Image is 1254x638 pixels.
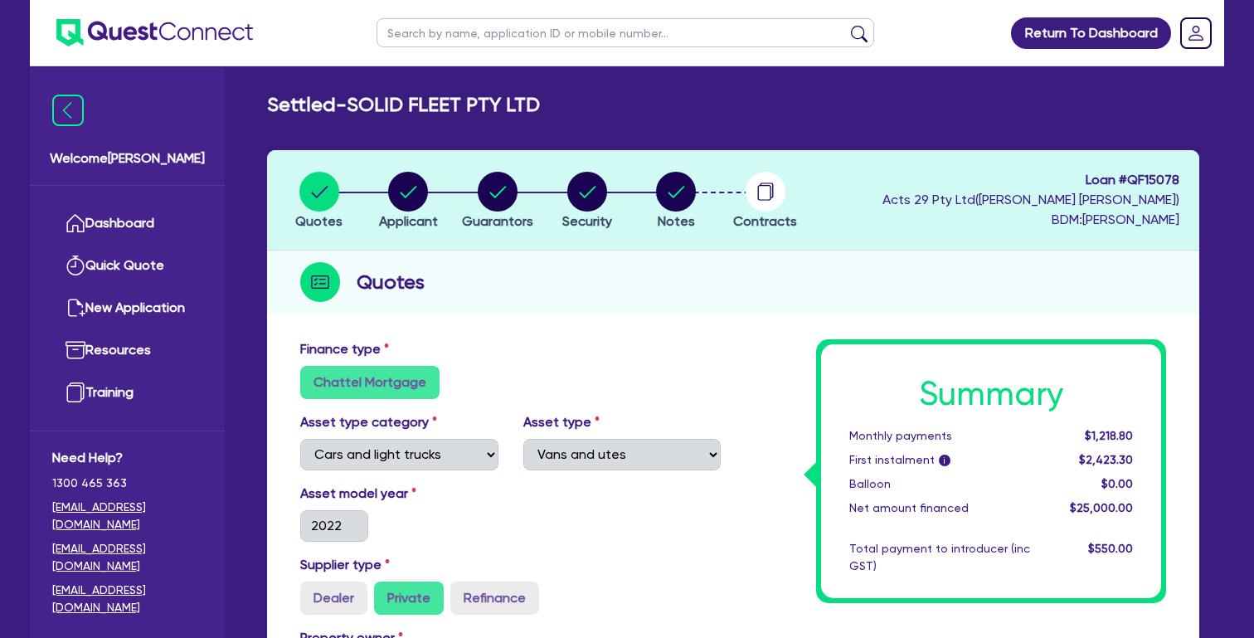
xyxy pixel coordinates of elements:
[66,298,85,318] img: new-application
[52,499,202,533] a: [EMAIL_ADDRESS][DOMAIN_NAME]
[882,170,1179,190] span: Loan # QF15078
[939,455,950,466] span: i
[66,382,85,402] img: training
[1101,477,1133,490] span: $0.00
[52,448,202,468] span: Need Help?
[300,339,389,359] label: Finance type
[658,213,695,229] span: Notes
[450,582,539,615] label: Refinance
[1011,17,1171,49] a: Return To Dashboard
[733,213,797,229] span: Contracts
[66,340,85,360] img: resources
[52,287,202,329] a: New Application
[1085,429,1133,442] span: $1,218.80
[378,171,439,232] button: Applicant
[52,95,84,126] img: icon-menu-close
[837,475,1043,493] div: Balloon
[849,374,1133,414] h1: Summary
[1079,453,1133,466] span: $2,423.30
[837,540,1043,575] div: Total payment to introducer (inc GST)
[50,149,205,168] span: Welcome [PERSON_NAME]
[562,213,612,229] span: Security
[52,540,202,575] a: [EMAIL_ADDRESS][DOMAIN_NAME]
[56,19,253,46] img: quest-connect-logo-blue
[837,499,1043,517] div: Net amount financed
[66,256,85,275] img: quick-quote
[837,451,1043,469] div: First instalment
[882,192,1179,207] span: Acts 29 Pty Ltd ( [PERSON_NAME] [PERSON_NAME] )
[882,210,1179,230] span: BDM: [PERSON_NAME]
[1174,12,1218,55] a: Dropdown toggle
[357,267,425,297] h2: Quotes
[732,171,798,232] button: Contracts
[379,213,438,229] span: Applicant
[52,372,202,414] a: Training
[295,213,343,229] span: Quotes
[267,93,540,117] h2: Settled - SOLID FLEET PTY LTD
[52,475,202,492] span: 1300 465 363
[300,555,390,575] label: Supplier type
[294,171,343,232] button: Quotes
[523,412,600,432] label: Asset type
[377,18,874,47] input: Search by name, application ID or mobile number...
[52,202,202,245] a: Dashboard
[462,213,533,229] span: Guarantors
[300,582,367,615] label: Dealer
[561,171,613,232] button: Security
[300,412,437,432] label: Asset type category
[461,171,534,232] button: Guarantors
[1088,542,1133,555] span: $550.00
[300,262,340,302] img: step-icon
[1070,501,1133,514] span: $25,000.00
[300,366,440,399] label: Chattel Mortgage
[288,484,511,504] label: Asset model year
[52,329,202,372] a: Resources
[655,171,697,232] button: Notes
[374,582,444,615] label: Private
[52,582,202,616] a: [EMAIL_ADDRESS][DOMAIN_NAME]
[52,245,202,287] a: Quick Quote
[837,427,1043,445] div: Monthly payments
